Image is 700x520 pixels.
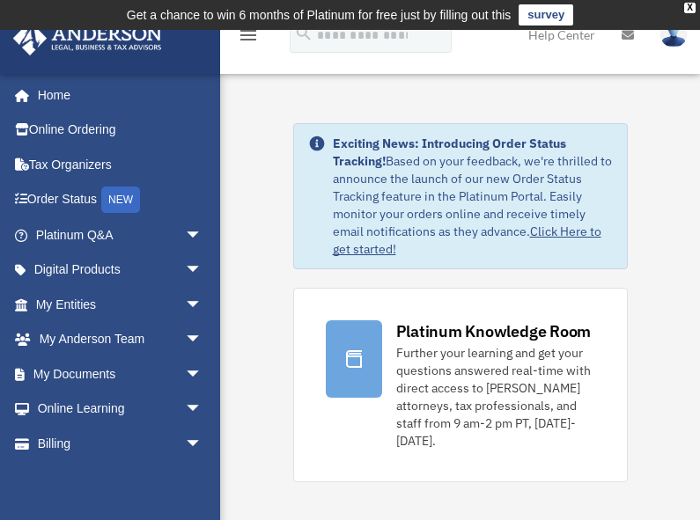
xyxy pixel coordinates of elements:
[185,356,220,392] span: arrow_drop_down
[519,4,573,26] a: survey
[185,217,220,253] span: arrow_drop_down
[185,392,220,428] span: arrow_drop_down
[185,253,220,289] span: arrow_drop_down
[12,217,229,253] a: Platinum Q&Aarrow_drop_down
[293,288,628,482] a: Platinum Knowledge Room Further your learning and get your questions answered real-time with dire...
[8,21,167,55] img: Anderson Advisors Platinum Portal
[101,187,140,213] div: NEW
[660,22,687,48] img: User Pic
[12,253,229,288] a: Digital Productsarrow_drop_down
[12,356,229,392] a: My Documentsarrow_drop_down
[12,426,229,461] a: Billingarrow_drop_down
[333,223,601,257] a: Click Here to get started!
[684,3,696,13] div: close
[12,461,229,496] a: Events Calendar
[294,24,313,43] i: search
[185,287,220,323] span: arrow_drop_down
[396,344,595,450] div: Further your learning and get your questions answered real-time with direct access to [PERSON_NAM...
[238,31,259,46] a: menu
[12,113,229,148] a: Online Ordering
[127,4,512,26] div: Get a chance to win 6 months of Platinum for free just by filling out this
[12,287,229,322] a: My Entitiesarrow_drop_down
[12,182,229,218] a: Order StatusNEW
[333,135,613,258] div: Based on your feedback, we're thrilled to announce the launch of our new Order Status Tracking fe...
[238,25,259,46] i: menu
[12,147,229,182] a: Tax Organizers
[185,426,220,462] span: arrow_drop_down
[12,392,229,427] a: Online Learningarrow_drop_down
[12,322,229,357] a: My Anderson Teamarrow_drop_down
[12,77,220,113] a: Home
[396,320,592,342] div: Platinum Knowledge Room
[333,135,566,169] strong: Exciting News: Introducing Order Status Tracking!
[185,322,220,358] span: arrow_drop_down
